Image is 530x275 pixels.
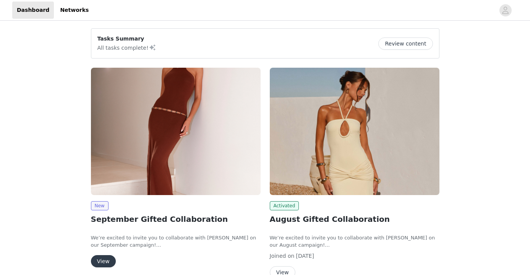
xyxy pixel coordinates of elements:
div: avatar [502,4,509,16]
span: [DATE] [296,253,314,259]
img: Peppermayo AUS [91,68,261,195]
a: Dashboard [12,2,54,19]
p: Tasks Summary [97,35,156,43]
p: We’re excited to invite you to collaborate with [PERSON_NAME] on our September campaign! [91,234,261,249]
button: View [91,255,116,267]
span: New [91,201,109,210]
a: Networks [55,2,93,19]
img: Peppermayo AUS [270,68,439,195]
span: Joined on [270,253,295,259]
a: View [91,259,116,264]
button: Review content [378,37,433,50]
h2: September Gifted Collaboration [91,213,261,225]
h2: August Gifted Collaboration [270,213,439,225]
p: We’re excited to invite you to collaborate with [PERSON_NAME] on our August campaign! [270,234,439,249]
span: Activated [270,201,299,210]
p: All tasks complete! [97,43,156,52]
